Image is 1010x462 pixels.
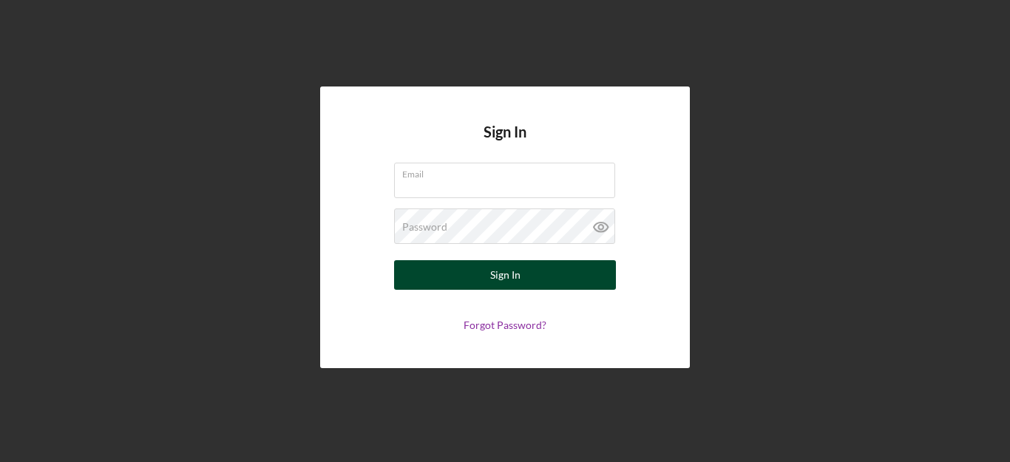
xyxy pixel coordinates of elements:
div: Sign In [490,260,521,290]
label: Email [402,163,615,180]
label: Password [402,221,447,233]
button: Sign In [394,260,616,290]
a: Forgot Password? [464,319,546,331]
h4: Sign In [484,123,526,163]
